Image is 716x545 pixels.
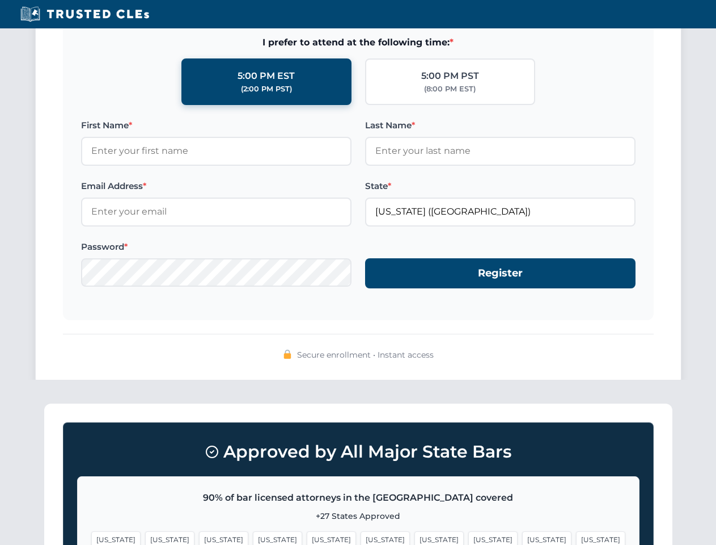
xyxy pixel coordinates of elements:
[365,258,635,288] button: Register
[81,240,351,254] label: Password
[238,69,295,83] div: 5:00 PM EST
[17,6,152,23] img: Trusted CLEs
[421,69,479,83] div: 5:00 PM PST
[365,119,635,132] label: Last Name
[81,198,351,226] input: Enter your email
[365,179,635,193] label: State
[241,83,292,95] div: (2:00 PM PST)
[297,349,434,361] span: Secure enrollment • Instant access
[81,137,351,165] input: Enter your first name
[77,437,639,467] h3: Approved by All Major State Bars
[91,510,625,522] p: +27 States Approved
[91,491,625,505] p: 90% of bar licensed attorneys in the [GEOGRAPHIC_DATA] covered
[424,83,476,95] div: (8:00 PM EST)
[81,119,351,132] label: First Name
[365,137,635,165] input: Enter your last name
[81,35,635,50] span: I prefer to attend at the following time:
[365,198,635,226] input: Florida (FL)
[283,350,292,359] img: 🔒
[81,179,351,193] label: Email Address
